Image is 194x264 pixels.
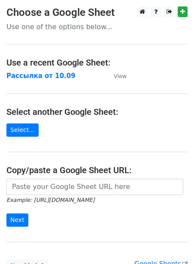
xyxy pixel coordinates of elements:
[105,72,127,80] a: View
[114,73,127,79] small: View
[6,57,188,68] h4: Use a recent Google Sheet:
[6,72,76,80] a: Рассылка от 10.09
[6,123,39,137] a: Select...
[6,22,188,31] p: Use one of the options below...
[6,197,94,203] small: Example: [URL][DOMAIN_NAME]
[6,179,183,195] input: Paste your Google Sheet URL here
[6,165,188,175] h4: Copy/paste a Google Sheet URL:
[6,6,188,19] h3: Choose a Google Sheet
[6,107,188,117] h4: Select another Google Sheet:
[6,213,28,227] input: Next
